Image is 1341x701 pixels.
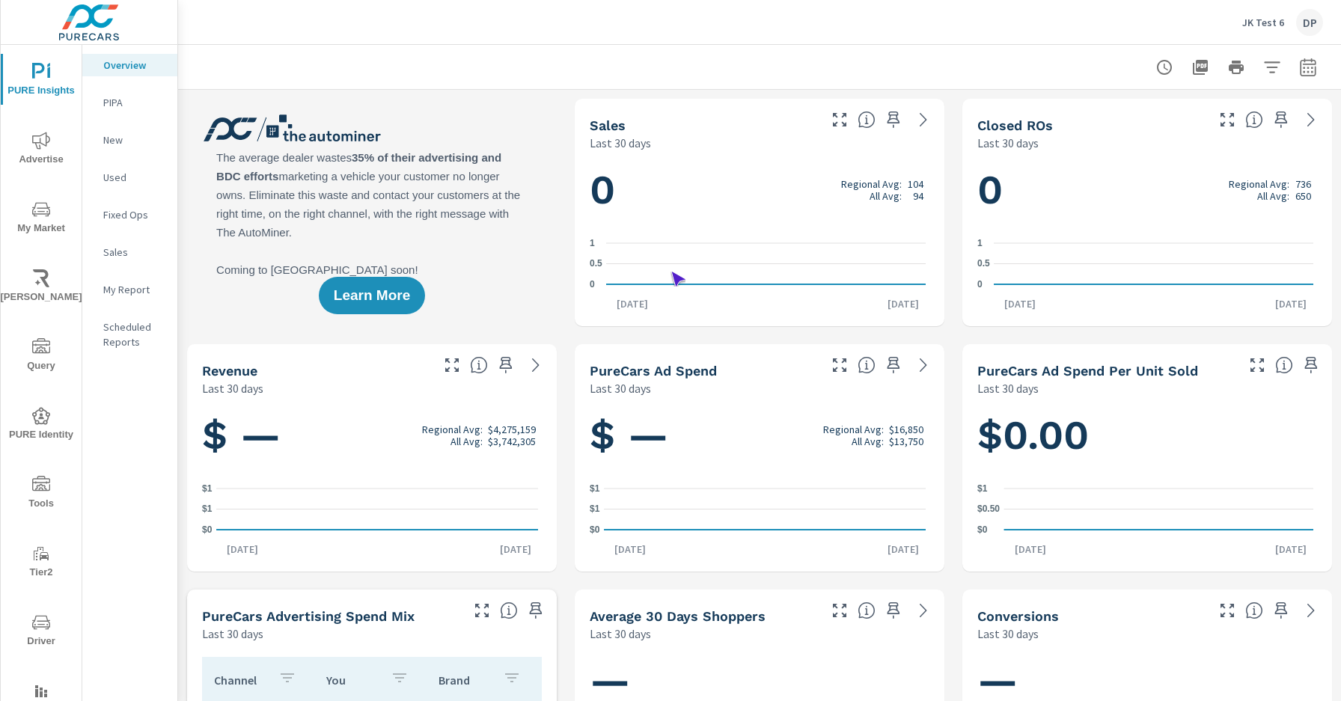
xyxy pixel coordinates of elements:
p: Used [103,170,165,185]
p: All Avg: [1257,190,1289,202]
p: 650 [1295,190,1311,202]
span: Save this to your personalized report [882,599,905,622]
p: All Avg: [852,435,884,447]
h5: PureCars Ad Spend Per Unit Sold [977,363,1198,379]
p: PIPA [103,95,165,110]
span: My Market [5,200,77,237]
p: Sales [103,245,165,260]
h5: Revenue [202,363,257,379]
span: Advertise [5,132,77,168]
p: $4,275,159 [488,423,536,435]
span: Save this to your personalized report [882,353,905,377]
button: Print Report [1221,52,1251,82]
text: 0 [977,279,983,290]
div: New [82,129,177,151]
p: Last 30 days [590,134,651,152]
div: PIPA [82,91,177,114]
button: Make Fullscreen [828,353,852,377]
h5: PureCars Ad Spend [590,363,717,379]
text: 1 [977,238,983,248]
span: [PERSON_NAME] [5,269,77,306]
p: [DATE] [604,542,656,557]
text: 0.5 [977,259,990,269]
span: Total cost of media for all PureCars channels for the selected dealership group over the selected... [858,356,876,374]
a: See more details in report [1299,599,1323,622]
text: $1 [202,504,213,515]
a: See more details in report [911,108,935,132]
button: Make Fullscreen [1215,599,1239,622]
a: See more details in report [911,599,935,622]
h5: Sales [590,117,626,133]
p: $16,850 [889,423,923,435]
p: 94 [913,190,923,202]
span: Learn More [334,289,410,302]
text: $0 [977,524,988,535]
text: $0 [202,524,213,535]
span: This table looks at how you compare to the amount of budget you spend per channel as opposed to y... [500,601,518,619]
span: Save this to your personalized report [882,108,905,132]
p: Brand [439,673,491,688]
p: Last 30 days [590,625,651,643]
div: Overview [82,54,177,76]
p: All Avg: [450,435,483,447]
h1: $ — [590,410,929,461]
div: Fixed Ops [82,203,177,226]
a: See more details in report [524,353,548,377]
p: My Report [103,282,165,297]
p: JK Test 6 [1242,16,1284,29]
text: 1 [590,238,595,248]
span: Number of vehicles sold by the dealership over the selected date range. [Source: This data is sou... [858,111,876,129]
p: 104 [908,178,923,190]
text: $1 [590,483,600,494]
p: [DATE] [877,542,929,557]
p: New [103,132,165,147]
p: [DATE] [1004,542,1057,557]
h5: Closed ROs [977,117,1053,133]
button: Make Fullscreen [828,108,852,132]
text: $1 [590,504,600,515]
span: PURE Insights [5,63,77,100]
button: Make Fullscreen [828,599,852,622]
button: Apply Filters [1257,52,1287,82]
button: Make Fullscreen [470,599,494,622]
p: Regional Avg: [823,423,884,435]
p: Regional Avg: [1229,178,1289,190]
span: Total sales revenue over the selected date range. [Source: This data is sourced from the dealer’s... [470,356,488,374]
text: 0.5 [590,259,602,269]
span: A rolling 30 day total of daily Shoppers on the dealership website, averaged over the selected da... [858,601,876,619]
p: Last 30 days [977,625,1039,643]
span: Average cost of advertising per each vehicle sold at the dealer over the selected date range. The... [1275,356,1293,374]
button: Learn More [319,277,425,314]
span: Tools [5,476,77,512]
p: Last 30 days [202,625,263,643]
button: Make Fullscreen [440,353,464,377]
h1: $ — [202,410,542,461]
div: DP [1296,9,1323,36]
span: Tier2 [5,545,77,581]
span: Number of Repair Orders Closed by the selected dealership group over the selected time range. [So... [1245,111,1263,129]
p: [DATE] [216,542,269,557]
p: Scheduled Reports [103,319,165,349]
p: All Avg: [870,190,902,202]
p: Channel [214,673,266,688]
p: [DATE] [994,296,1046,311]
h5: Average 30 Days Shoppers [590,608,766,624]
div: Used [82,166,177,189]
p: 736 [1295,178,1311,190]
h1: 0 [977,165,1317,215]
a: See more details in report [911,353,935,377]
span: Driver [5,613,77,650]
button: Select Date Range [1293,52,1323,82]
h1: 0 [590,165,929,215]
p: [DATE] [606,296,659,311]
p: Last 30 days [977,379,1039,397]
p: Last 30 days [977,134,1039,152]
text: $0 [590,524,600,535]
text: $1 [977,483,988,494]
span: Query [5,338,77,375]
p: Regional Avg: [841,178,902,190]
p: Last 30 days [202,379,263,397]
a: See more details in report [1299,108,1323,132]
h1: $0.00 [977,410,1317,461]
button: Make Fullscreen [1215,108,1239,132]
